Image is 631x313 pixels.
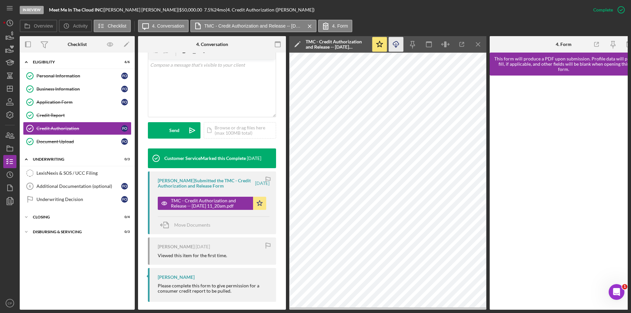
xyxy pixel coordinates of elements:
div: | 4. Credit Authorization ([PERSON_NAME]) [226,7,315,12]
time: 2025-08-05 20:24 [247,156,261,161]
div: Customer Service Marked this Complete [164,156,246,161]
div: 4. Conversation [196,42,228,47]
div: Document Upload [36,139,121,144]
div: LexisNexis & SOS / UCC Filing [36,170,131,176]
div: Send [169,122,179,139]
div: F O [121,73,128,79]
a: Personal InformationFO [23,69,131,82]
a: Application FormFO [23,96,131,109]
div: F O [121,196,128,203]
div: TMC - Credit Authorization and Release -- [DATE] 11_20am.pdf [306,39,368,50]
div: [PERSON_NAME] [PERSON_NAME] | [104,7,179,12]
label: 4. Form [332,23,348,29]
div: Application Form [36,100,121,105]
div: F O [121,99,128,105]
label: 4. Conversation [152,23,184,29]
div: F O [121,138,128,145]
div: Please complete this form to give permission for a consumer credit report to be pulled. [158,283,269,294]
div: 7.5 % [204,7,214,12]
a: Underwriting DecisionFO [23,193,131,206]
div: Personal Information [36,73,121,78]
a: Document UploadFO [23,135,131,148]
div: Business Information [36,86,121,92]
div: Underwriting Decision [36,197,121,202]
span: 1 [622,284,627,289]
button: Checklist [94,20,131,32]
a: 6Additional Documentation (optional)FO [23,180,131,193]
label: Checklist [108,23,127,29]
label: TMC - Credit Authorization and Release -- [DATE] 11_20am.pdf [204,23,303,29]
time: 2025-08-05 15:19 [196,244,210,249]
div: [PERSON_NAME] Submitted the TMC - Credit Authorization and Release Form [158,178,254,189]
button: Move Documents [158,217,217,233]
div: | [49,7,104,12]
div: Eligibility [33,60,113,64]
div: Underwriting [33,157,113,161]
button: 4. Form [318,20,352,32]
div: Credit Report [36,113,131,118]
div: [PERSON_NAME] [158,275,195,280]
div: Complete [593,3,613,16]
a: Business InformationFO [23,82,131,96]
button: TMC - Credit Authorization and Release -- [DATE] 11_20am.pdf [158,197,266,210]
button: 4. Conversation [138,20,189,32]
a: Credit AuthorizationFO [23,122,131,135]
div: Credit Authorization [36,126,121,131]
div: F O [121,183,128,190]
a: Credit Report [23,109,131,122]
div: Disbursing & Servicing [33,230,113,234]
span: Move Documents [174,222,210,228]
div: 6 / 6 [118,60,130,64]
button: Send [148,122,200,139]
button: TMC - Credit Authorization and Release -- [DATE] 11_20am.pdf [190,20,316,32]
tspan: 6 [29,184,31,188]
div: 4. Form [556,42,572,47]
div: TMC - Credit Authorization and Release -- [DATE] 11_20am.pdf [171,198,250,209]
div: 0 / 3 [118,157,130,161]
div: Viewed this item for the first time. [158,253,227,258]
div: 24 mo [214,7,226,12]
div: F O [121,125,128,132]
label: Activity [73,23,87,29]
div: Closing [33,215,113,219]
button: Activity [59,20,92,32]
a: LexisNexis & SOS / UCC Filing [23,167,131,180]
button: Complete [587,3,628,16]
div: 0 / 3 [118,230,130,234]
iframe: Intercom live chat [609,284,624,300]
div: Checklist [68,42,87,47]
div: In Review [20,6,44,14]
button: CP [3,297,16,310]
label: Overview [34,23,53,29]
div: 0 / 4 [118,215,130,219]
div: [PERSON_NAME] [158,244,195,249]
b: Meet Me In The Cloud INC [49,7,103,12]
button: Overview [20,20,57,32]
div: Additional Documentation (optional) [36,184,121,189]
div: $50,000.00 [179,7,204,12]
time: 2025-08-05 15:20 [255,181,269,186]
div: F O [121,86,128,92]
text: CP [8,302,12,305]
